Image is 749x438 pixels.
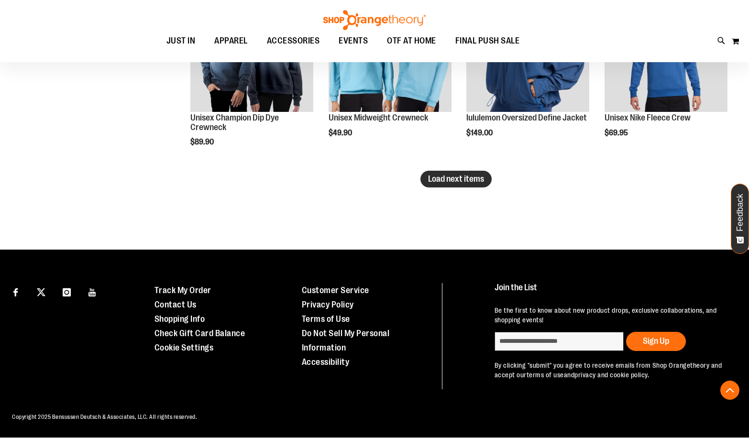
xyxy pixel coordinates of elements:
span: EVENTS [339,30,368,52]
a: lululemon Oversized Define Jacket [466,113,587,122]
p: By clicking "submit" you agree to receive emails from Shop Orangetheory and accept our and [495,361,730,380]
button: Feedback - Show survey [731,184,749,254]
span: Copyright 2025 Bensussen Deutsch & Associates, LLC. All rights reserved. [12,414,197,420]
a: ACCESSORIES [257,30,330,52]
h4: Join the List [495,283,730,301]
button: Back To Top [720,381,739,400]
a: Check Gift Card Balance [154,328,245,338]
a: Privacy Policy [302,300,354,309]
span: $89.90 [190,138,215,146]
button: Sign Up [626,332,686,351]
a: Customer Service [302,285,369,295]
a: terms of use [527,371,564,379]
span: JUST IN [166,30,196,52]
span: $149.00 [466,129,494,137]
a: Contact Us [154,300,197,309]
span: APPAREL [214,30,248,52]
a: privacy and cookie policy. [574,371,649,379]
a: Unisex Midweight Crewneck [329,113,428,122]
a: Track My Order [154,285,211,295]
img: Shop Orangetheory [322,10,427,30]
a: Visit our X page [33,283,50,300]
input: enter email [495,332,624,351]
span: ACCESSORIES [267,30,320,52]
span: OTF AT HOME [387,30,436,52]
a: Unisex Champion Dip Dye Crewneck [190,113,279,132]
span: FINAL PUSH SALE [455,30,520,52]
a: FINAL PUSH SALE [446,30,529,52]
a: Shopping Info [154,314,205,324]
p: Be the first to know about new product drops, exclusive collaborations, and shopping events! [495,306,730,325]
a: Terms of Use [302,314,350,324]
a: JUST IN [157,30,205,52]
span: $49.90 [329,129,353,137]
span: $69.95 [605,129,629,137]
span: Sign Up [643,336,669,346]
a: Unisex Nike Fleece Crew [605,113,691,122]
a: Visit our Instagram page [58,283,75,300]
a: Visit our Youtube page [84,283,101,300]
a: EVENTS [329,30,377,52]
a: Visit our Facebook page [7,283,24,300]
a: Cookie Settings [154,343,214,352]
a: Accessibility [302,357,350,367]
a: OTF AT HOME [377,30,446,52]
button: Load next items [420,171,492,187]
span: Load next items [428,174,484,184]
img: Twitter [37,288,45,296]
a: APPAREL [205,30,257,52]
span: Feedback [736,194,745,231]
a: Do Not Sell My Personal Information [302,328,390,352]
